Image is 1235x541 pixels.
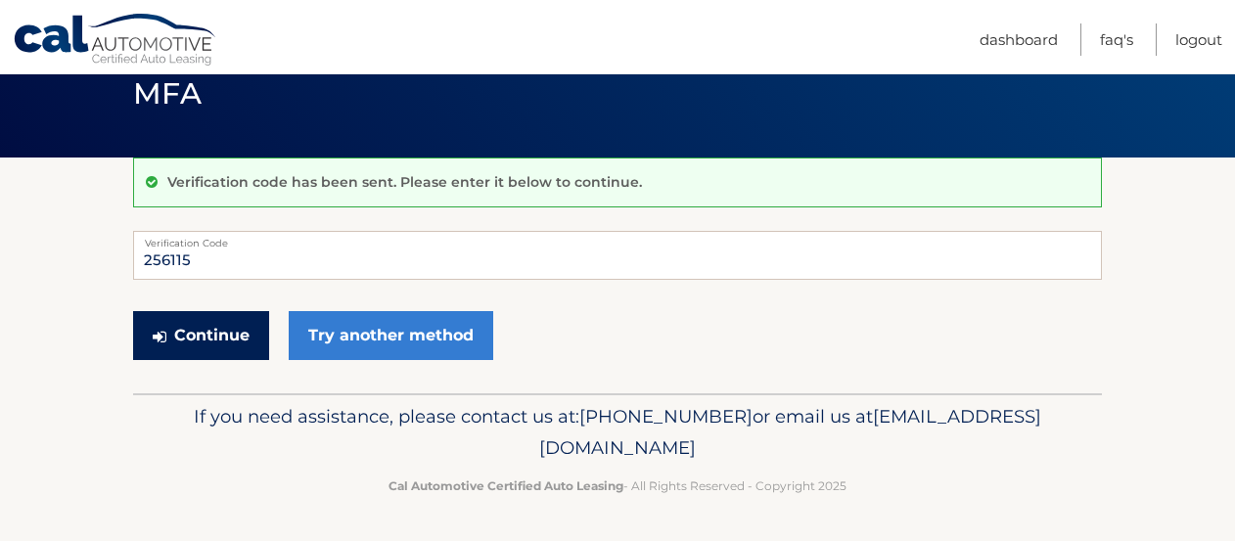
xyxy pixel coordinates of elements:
strong: Cal Automotive Certified Auto Leasing [389,478,623,493]
label: Verification Code [133,231,1102,247]
a: FAQ's [1100,23,1133,56]
p: If you need assistance, please contact us at: or email us at [146,401,1089,464]
button: Continue [133,311,269,360]
p: Verification code has been sent. Please enter it below to continue. [167,173,642,191]
span: MFA [133,75,202,112]
span: [EMAIL_ADDRESS][DOMAIN_NAME] [539,405,1041,459]
p: - All Rights Reserved - Copyright 2025 [146,475,1089,496]
a: Cal Automotive [13,13,218,69]
a: Logout [1175,23,1222,56]
a: Dashboard [980,23,1058,56]
a: Try another method [289,311,493,360]
input: Verification Code [133,231,1102,280]
span: [PHONE_NUMBER] [579,405,753,428]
